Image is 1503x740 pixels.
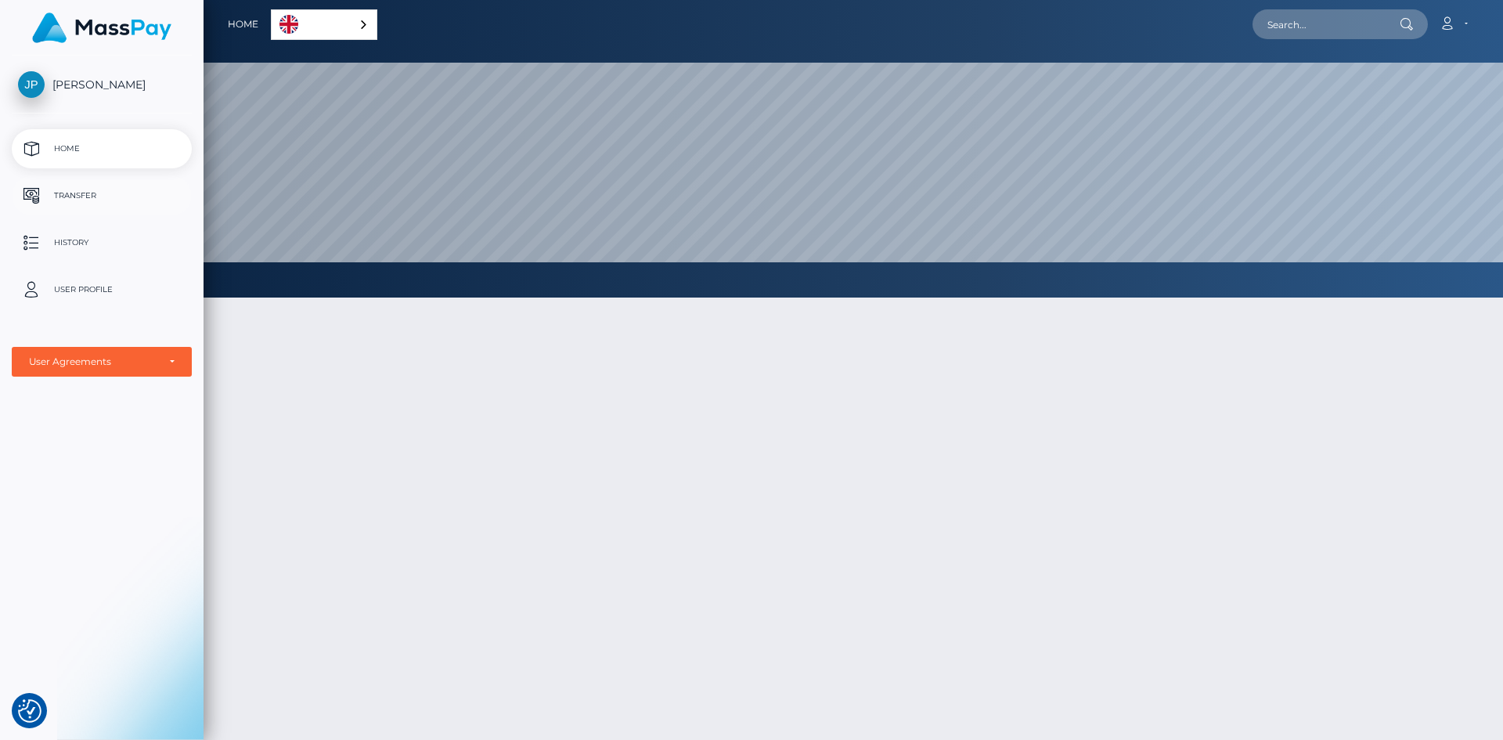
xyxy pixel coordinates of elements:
button: Consent Preferences [18,699,41,723]
aside: Language selected: English [271,9,377,40]
button: User Agreements [12,347,192,377]
a: Transfer [12,176,192,215]
a: User Profile [12,270,192,309]
p: History [18,231,186,254]
span: [PERSON_NAME] [12,78,192,92]
img: MassPay [32,13,171,43]
a: English [272,10,377,39]
p: Transfer [18,184,186,208]
input: Search... [1252,9,1400,39]
a: Home [12,129,192,168]
p: Home [18,137,186,161]
a: Home [228,8,258,41]
div: Language [271,9,377,40]
div: User Agreements [29,356,157,368]
p: User Profile [18,278,186,301]
img: Revisit consent button [18,699,41,723]
a: History [12,223,192,262]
